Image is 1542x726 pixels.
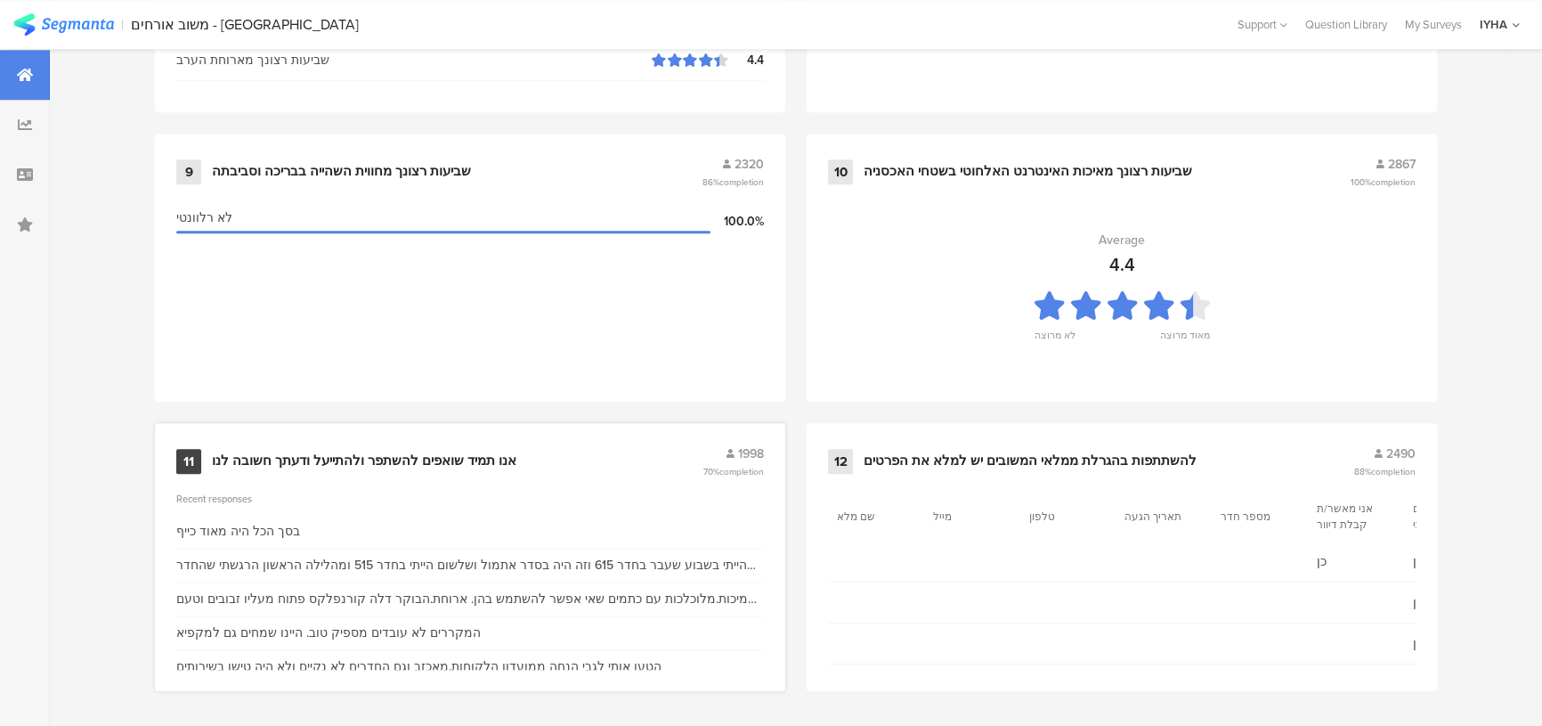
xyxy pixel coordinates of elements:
[864,453,1197,470] div: להשתתפות בהגרלת ממלאי המשובים יש למלא את הפרטים
[1296,16,1396,33] a: Question Library
[176,590,764,608] div: שמיכות.מלוכלכות עם כתמים שאי אפשר להשתמש בהן. ארוחת.הבוקר דלה קורנפלקס פתוח מעליו זבובים וטעם של ...
[1221,509,1301,525] section: מספר חדר
[734,155,764,174] span: 2320
[1029,509,1109,525] section: טלפון
[176,556,764,575] div: הייתי בשבוע שעבר בחדר 615 וזה היה בסדר אתמול ושלשום הייתי בחדר 515 ומהלילה הראשון הרגשתי שהחדר לא...
[1035,328,1075,353] div: לא מרוצה
[1413,552,1491,571] span: כן
[1371,465,1416,478] span: completion
[710,212,764,231] div: 100.0%
[864,163,1192,181] div: שביעות רצונך מאיכות האינטרנט האלחוטי בשטחי האכסניה
[1413,593,1491,612] span: כן
[1396,16,1471,33] a: My Surveys
[1109,251,1135,278] div: 4.4
[176,657,661,676] div: הטעו אותי לגבי הנחה ממועדון הלקוחות,מאכזב וגם החדרים לא נקיים ולא היה טישו בשירותים
[176,51,652,69] div: שביעות רצונך מארוחת הערב
[703,465,764,478] span: 70%
[1099,231,1145,249] div: Average
[1413,501,1493,533] section: מאשר לפרסם את חוות דעתי במדיה
[933,509,1013,525] section: מייל
[13,13,114,36] img: segmanta logo
[121,14,124,35] div: |
[1317,552,1395,571] span: כן
[176,159,201,184] div: 9
[1413,634,1491,653] span: כן
[176,522,300,541] div: בסך הכל היה מאוד כייף
[719,175,764,189] span: completion
[1124,509,1205,525] section: תאריך הגעה
[1354,465,1416,478] span: 88%
[828,449,853,474] div: 12
[828,159,853,184] div: 10
[702,175,764,189] span: 86%
[212,453,516,470] div: אנו תמיד שואפים להשתפר ולהתייעל ודעתך חשובה לנו
[1317,501,1397,533] section: אני מאשר/ת קבלת דיוור
[212,163,471,181] div: שביעות רצונך מחווית השהייה בבריכה וסביבתה
[738,445,764,463] span: 1998
[719,465,764,478] span: completion
[176,208,232,227] span: לא רלוונטי
[1371,175,1416,189] span: completion
[176,492,764,506] div: Recent responses
[1386,445,1416,463] span: 2490
[728,51,764,69] div: 4.4
[1480,16,1507,33] div: IYHA
[1351,175,1416,189] span: 100%
[1160,328,1210,353] div: מאוד מרוצה
[131,16,359,33] div: משוב אורחים - [GEOGRAPHIC_DATA]
[1388,155,1416,174] span: 2867
[176,449,201,474] div: 11
[837,509,917,525] section: שם מלא
[1238,11,1287,38] div: Support
[176,624,481,642] div: המקררים לא עובדים מספיק טוב. היינו שמחים גם למקפיא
